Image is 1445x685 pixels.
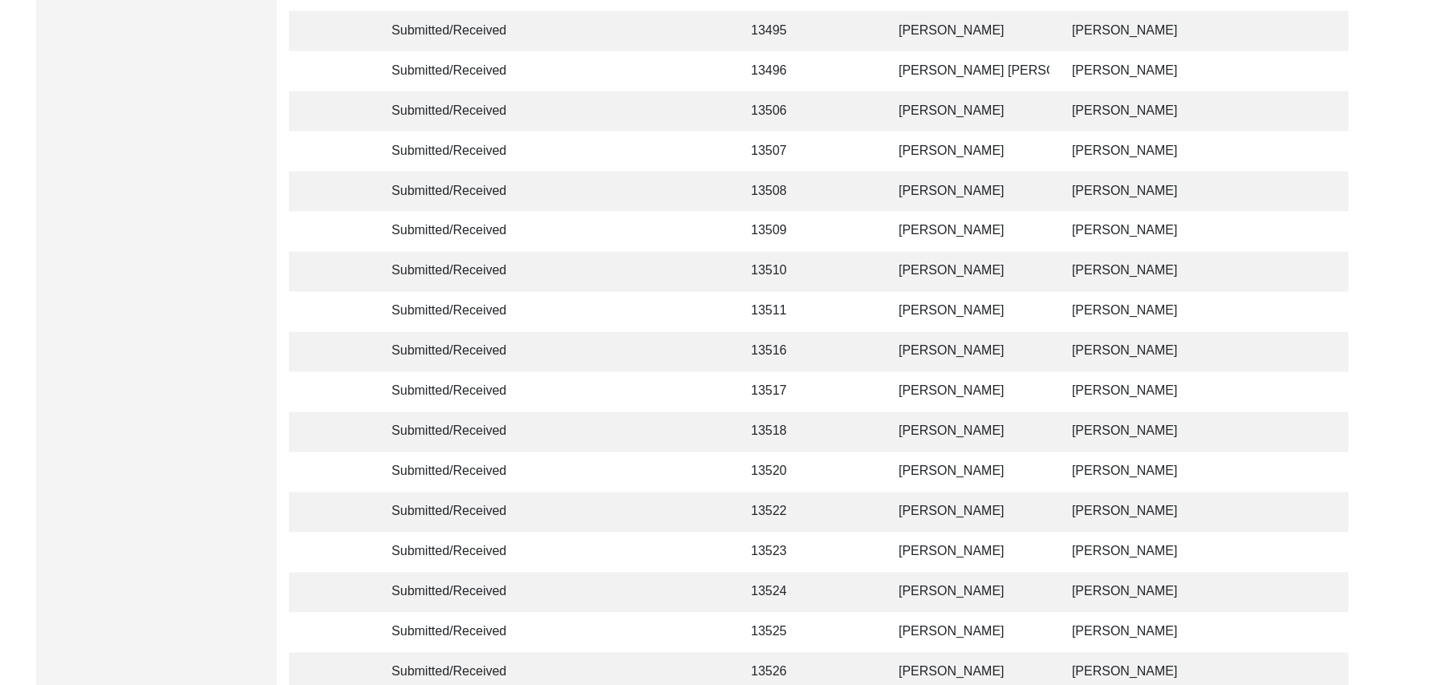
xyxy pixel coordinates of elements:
[1062,613,1343,653] td: [PERSON_NAME]
[741,613,814,653] td: 13525
[1062,573,1343,613] td: [PERSON_NAME]
[741,212,814,252] td: 13509
[741,492,814,533] td: 13522
[889,613,1049,653] td: [PERSON_NAME]
[382,412,526,452] td: Submitted/Received
[741,573,814,613] td: 13524
[1062,172,1343,212] td: [PERSON_NAME]
[889,452,1049,492] td: [PERSON_NAME]
[382,51,526,91] td: Submitted/Received
[741,533,814,573] td: 13523
[1062,11,1343,51] td: [PERSON_NAME]
[889,292,1049,332] td: [PERSON_NAME]
[889,51,1049,91] td: [PERSON_NAME] [PERSON_NAME]
[1062,372,1343,412] td: [PERSON_NAME]
[741,132,814,172] td: 13507
[1062,492,1343,533] td: [PERSON_NAME]
[889,132,1049,172] td: [PERSON_NAME]
[1062,51,1343,91] td: [PERSON_NAME]
[741,252,814,292] td: 13510
[1062,212,1343,252] td: [PERSON_NAME]
[741,452,814,492] td: 13520
[741,372,814,412] td: 13517
[382,573,526,613] td: Submitted/Received
[382,533,526,573] td: Submitted/Received
[741,332,814,372] td: 13516
[741,412,814,452] td: 13518
[1062,252,1343,292] td: [PERSON_NAME]
[382,132,526,172] td: Submitted/Received
[889,412,1049,452] td: [PERSON_NAME]
[889,533,1049,573] td: [PERSON_NAME]
[741,172,814,212] td: 13508
[889,91,1049,132] td: [PERSON_NAME]
[741,51,814,91] td: 13496
[889,492,1049,533] td: [PERSON_NAME]
[382,212,526,252] td: Submitted/Received
[889,212,1049,252] td: [PERSON_NAME]
[889,573,1049,613] td: [PERSON_NAME]
[382,613,526,653] td: Submitted/Received
[1062,91,1343,132] td: [PERSON_NAME]
[741,292,814,332] td: 13511
[741,91,814,132] td: 13506
[382,252,526,292] td: Submitted/Received
[889,332,1049,372] td: [PERSON_NAME]
[1062,452,1343,492] td: [PERSON_NAME]
[889,372,1049,412] td: [PERSON_NAME]
[889,252,1049,292] td: [PERSON_NAME]
[1062,412,1343,452] td: [PERSON_NAME]
[382,452,526,492] td: Submitted/Received
[382,292,526,332] td: Submitted/Received
[382,492,526,533] td: Submitted/Received
[382,91,526,132] td: Submitted/Received
[382,372,526,412] td: Submitted/Received
[889,11,1049,51] td: [PERSON_NAME]
[1062,533,1343,573] td: [PERSON_NAME]
[1062,292,1343,332] td: [PERSON_NAME]
[382,11,526,51] td: Submitted/Received
[382,172,526,212] td: Submitted/Received
[889,172,1049,212] td: [PERSON_NAME]
[1062,132,1343,172] td: [PERSON_NAME]
[382,332,526,372] td: Submitted/Received
[1062,332,1343,372] td: [PERSON_NAME]
[741,11,814,51] td: 13495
